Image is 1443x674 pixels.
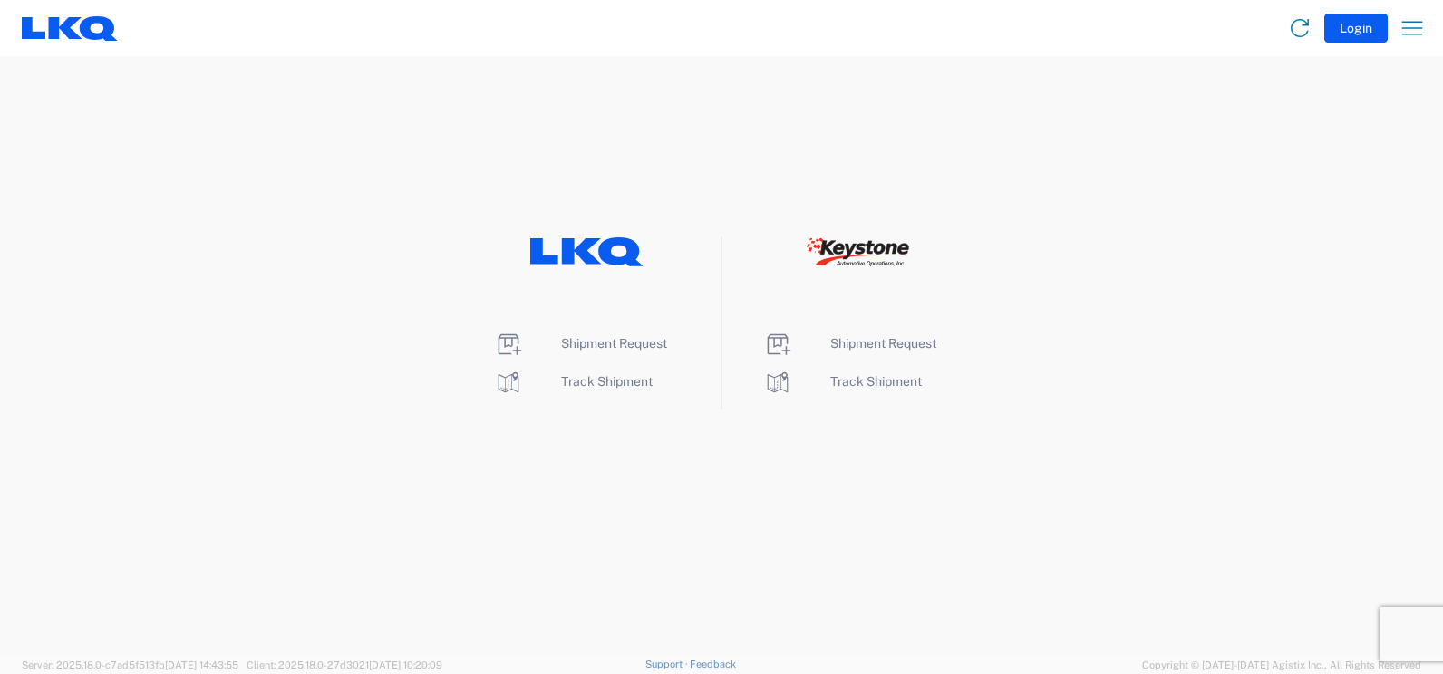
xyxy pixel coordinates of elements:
[830,374,922,389] span: Track Shipment
[1142,657,1421,673] span: Copyright © [DATE]-[DATE] Agistix Inc., All Rights Reserved
[165,660,238,670] span: [DATE] 14:43:55
[369,660,442,670] span: [DATE] 10:20:09
[690,659,736,669] a: Feedback
[763,374,922,389] a: Track Shipment
[561,374,653,389] span: Track Shipment
[494,374,653,389] a: Track Shipment
[22,660,238,670] span: Server: 2025.18.0-c7ad5f513fb
[1324,14,1388,43] button: Login
[763,336,936,351] a: Shipment Request
[830,336,936,351] span: Shipment Request
[645,659,691,669] a: Support
[561,336,667,351] span: Shipment Request
[494,336,667,351] a: Shipment Request
[247,660,442,670] span: Client: 2025.18.0-27d3021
